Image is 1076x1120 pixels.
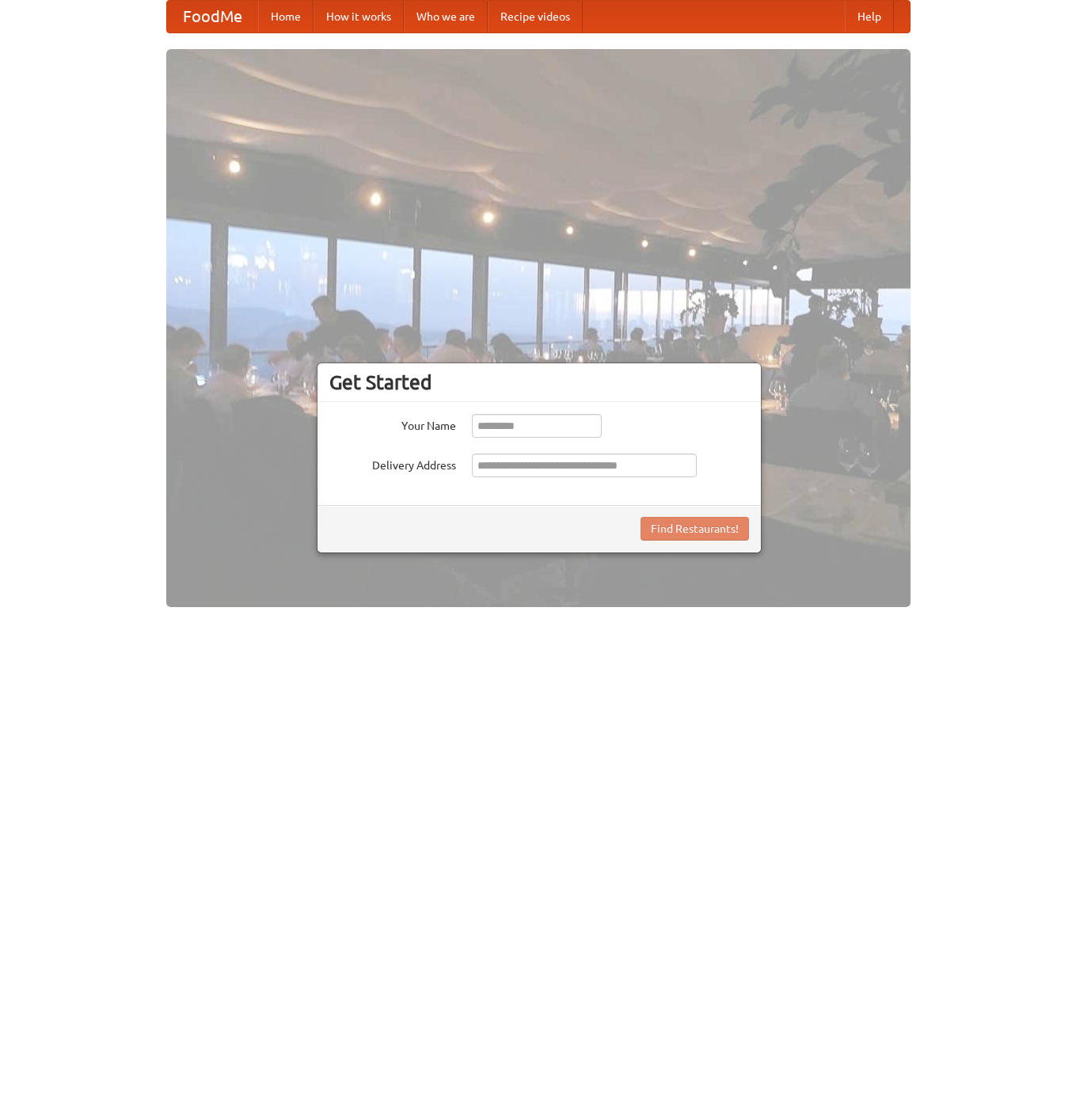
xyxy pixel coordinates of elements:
[488,1,583,32] a: Recipe videos
[329,414,456,434] label: Your Name
[258,1,314,32] a: Home
[641,517,749,541] button: Find Restaurants!
[404,1,488,32] a: Who we are
[314,1,404,32] a: How it works
[329,454,456,473] label: Delivery Address
[845,1,894,32] a: Help
[167,1,258,32] a: FoodMe
[329,370,749,394] h3: Get Started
